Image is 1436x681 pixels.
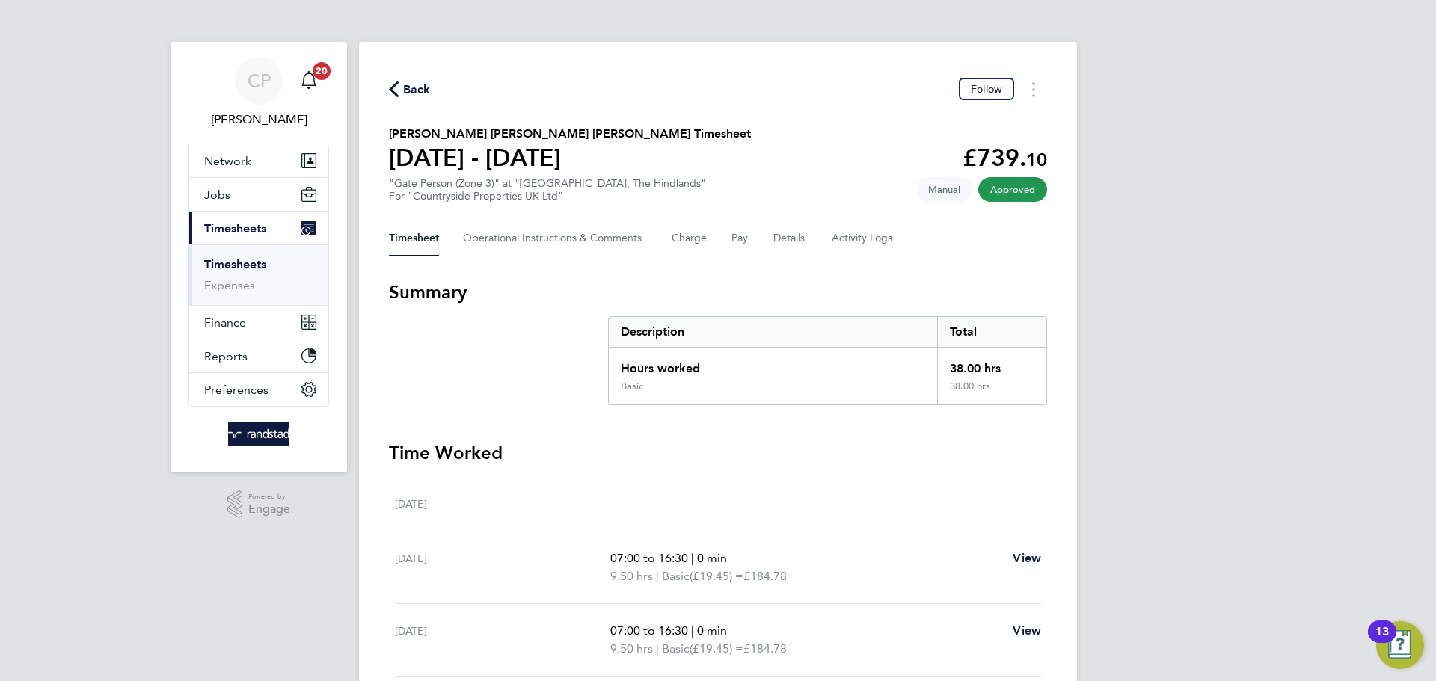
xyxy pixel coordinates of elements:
[227,490,291,519] a: Powered byEngage
[1375,632,1389,651] div: 13
[204,315,246,330] span: Finance
[204,278,255,292] a: Expenses
[248,71,271,90] span: CP
[189,212,328,244] button: Timesheets
[188,111,329,129] span: Ciaran Poole
[189,244,328,305] div: Timesheets
[743,569,787,583] span: £184.78
[389,80,431,99] button: Back
[916,177,972,202] span: This timesheet was manually created.
[1376,621,1424,669] button: Open Resource Center, 13 new notifications
[609,348,937,380] div: Hours worked
[697,623,727,638] span: 0 min
[1026,149,1047,170] span: 10
[832,221,895,256] button: Activity Logs
[389,125,751,143] h2: [PERSON_NAME] [PERSON_NAME] [PERSON_NAME] Timesheet
[691,551,694,565] span: |
[662,640,690,658] span: Basic
[610,551,688,565] span: 07:00 to 16:30
[204,383,269,397] span: Preferences
[610,641,653,656] span: 9.50 hrs
[189,178,328,211] button: Jobs
[403,81,431,99] span: Back
[1013,623,1041,638] span: View
[691,623,694,638] span: |
[313,62,331,80] span: 20
[690,569,743,583] span: (£19.45) =
[697,551,727,565] span: 0 min
[609,317,937,347] div: Description
[463,221,648,256] button: Operational Instructions & Comments
[1020,78,1047,101] button: Timesheets Menu
[294,57,324,105] a: 20
[959,78,1014,100] button: Follow
[189,144,328,177] button: Network
[248,503,290,516] span: Engage
[610,569,653,583] span: 9.50 hrs
[395,622,610,658] div: [DATE]
[188,422,329,446] a: Go to home page
[672,221,708,256] button: Charge
[1013,549,1041,567] a: View
[1013,551,1041,565] span: View
[621,380,643,392] div: Basic
[204,257,266,271] a: Timesheets
[204,154,251,168] span: Network
[189,373,328,406] button: Preferences
[971,82,1002,96] span: Follow
[731,221,749,256] button: Pay
[395,549,610,585] div: [DATE]
[610,496,616,511] span: –
[204,221,266,235] span: Timesheets
[389,221,439,256] button: Timesheet
[248,490,290,503] span: Powered by
[656,569,659,583] span: |
[389,177,706,203] div: "Gate Person (Zone 3)" at "[GEOGRAPHIC_DATA], The Hindlands"
[395,495,610,513] div: [DATE]
[608,316,1047,405] div: Summary
[1013,622,1041,640] a: View
[963,144,1047,172] app-decimal: £739.
[656,641,659,656] span: |
[662,567,690,585] span: Basic
[228,422,290,446] img: randstad-logo-retina.png
[937,380,1046,404] div: 38.00 hrs
[690,641,743,656] span: (£19.45) =
[389,190,706,203] div: For "Countryside Properties UK Ltd"
[389,280,1047,304] h3: Summary
[171,42,347,472] nav: Main navigation
[188,57,329,129] a: CP[PERSON_NAME]
[937,317,1046,347] div: Total
[743,641,787,656] span: £184.78
[189,306,328,339] button: Finance
[189,339,328,372] button: Reports
[937,348,1046,380] div: 38.00 hrs
[204,349,248,363] span: Reports
[773,221,808,256] button: Details
[204,188,230,202] span: Jobs
[389,441,1047,465] h3: Time Worked
[978,177,1047,202] span: This timesheet has been approved.
[389,143,751,173] h1: [DATE] - [DATE]
[610,623,688,638] span: 07:00 to 16:30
